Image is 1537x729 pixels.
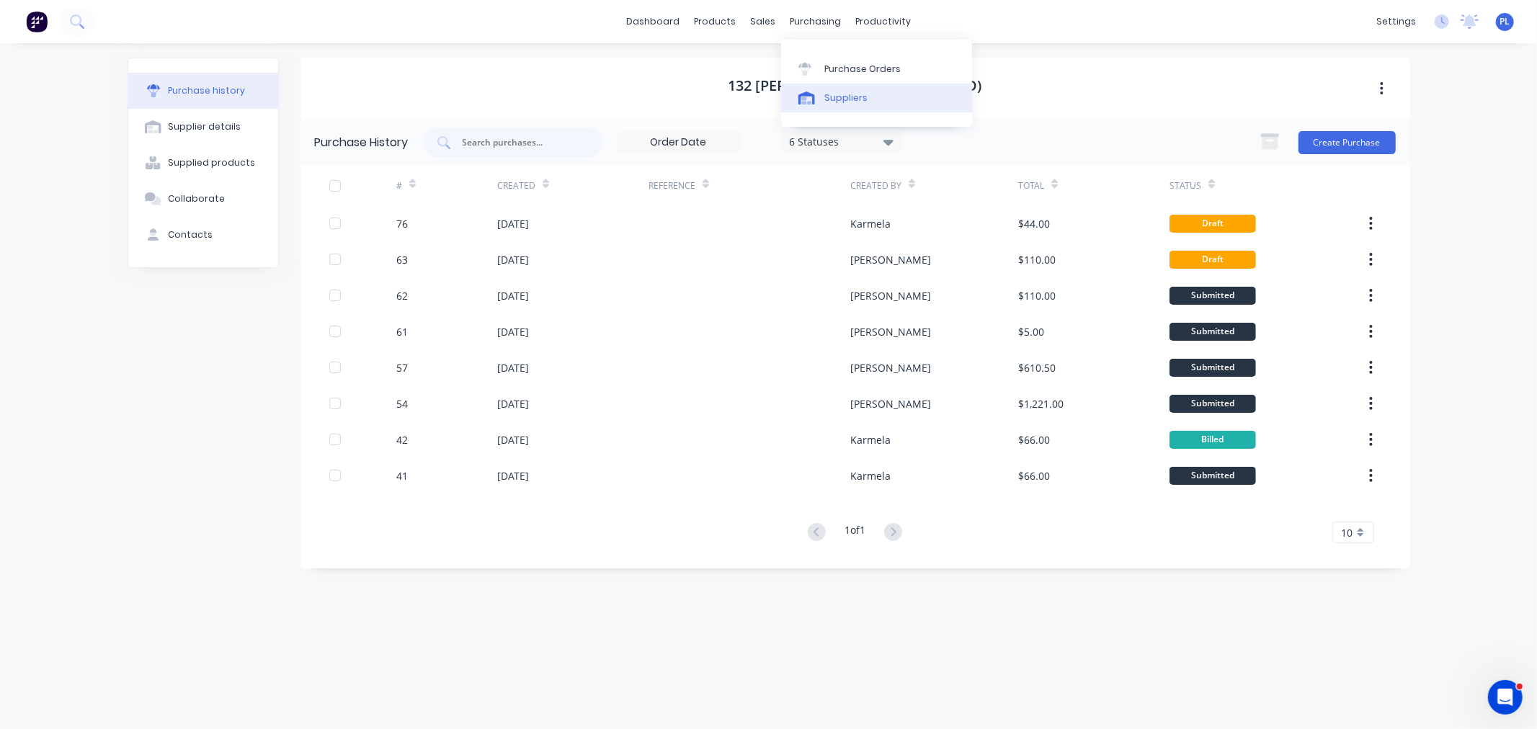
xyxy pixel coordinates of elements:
[618,132,739,153] input: Order Date
[850,468,891,483] div: Karmela
[168,228,213,241] div: Contacts
[497,288,529,303] div: [DATE]
[850,179,901,192] div: Created By
[1018,179,1044,192] div: Total
[781,54,972,83] a: Purchase Orders
[396,468,408,483] div: 41
[396,288,408,303] div: 62
[1170,431,1256,449] div: Billed
[743,11,783,32] div: sales
[850,288,931,303] div: [PERSON_NAME]
[1170,395,1256,413] div: Submitted
[168,192,225,205] div: Collaborate
[1369,11,1423,32] div: settings
[26,11,48,32] img: Factory
[1018,432,1050,447] div: $66.00
[128,145,278,181] button: Supplied products
[1170,251,1256,269] div: Draft
[461,135,581,150] input: Search purchases...
[729,77,982,94] h1: 132 [PERSON_NAME] (Do not send)
[1170,359,1256,377] div: Submitted
[1170,467,1256,485] div: Submitted
[396,396,408,411] div: 54
[1342,525,1353,540] span: 10
[128,73,278,109] button: Purchase history
[396,324,408,339] div: 61
[850,216,891,231] div: Karmela
[1018,468,1050,483] div: $66.00
[128,217,278,253] button: Contacts
[1500,15,1510,28] span: PL
[128,109,278,145] button: Supplier details
[497,179,535,192] div: Created
[783,11,848,32] div: purchasing
[497,324,529,339] div: [DATE]
[315,134,409,151] div: Purchase History
[168,156,255,169] div: Supplied products
[781,84,972,112] a: Suppliers
[848,11,918,32] div: productivity
[128,181,278,217] button: Collaborate
[497,252,529,267] div: [DATE]
[497,396,529,411] div: [DATE]
[845,522,865,543] div: 1 of 1
[497,216,529,231] div: [DATE]
[789,134,892,149] div: 6 Statuses
[497,432,529,447] div: [DATE]
[1018,360,1056,375] div: $610.50
[168,84,245,97] div: Purchase history
[1488,680,1523,715] iframe: Intercom live chat
[850,252,931,267] div: [PERSON_NAME]
[649,179,695,192] div: Reference
[396,360,408,375] div: 57
[1298,131,1396,154] button: Create Purchase
[824,63,901,76] div: Purchase Orders
[850,396,931,411] div: [PERSON_NAME]
[1018,252,1056,267] div: $110.00
[168,120,241,133] div: Supplier details
[1018,216,1050,231] div: $44.00
[1170,323,1256,341] div: Submitted
[1170,287,1256,305] div: Submitted
[850,324,931,339] div: [PERSON_NAME]
[850,360,931,375] div: [PERSON_NAME]
[497,360,529,375] div: [DATE]
[824,91,868,104] div: Suppliers
[396,179,402,192] div: #
[396,216,408,231] div: 76
[1018,288,1056,303] div: $110.00
[619,11,687,32] a: dashboard
[687,11,743,32] div: products
[1018,324,1044,339] div: $5.00
[396,252,408,267] div: 63
[396,432,408,447] div: 42
[497,468,529,483] div: [DATE]
[1170,179,1201,192] div: Status
[850,432,891,447] div: Karmela
[1170,215,1256,233] div: Draft
[1018,396,1064,411] div: $1,221.00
